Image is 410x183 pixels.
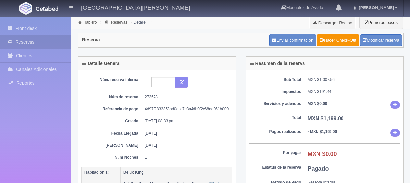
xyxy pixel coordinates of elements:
[86,131,138,136] dt: Fecha Llegada
[145,118,228,124] dd: [DATE] 08:33 pm
[86,118,138,124] dt: Creada
[308,165,329,172] b: Pagado
[129,19,147,25] li: Detalle
[121,167,232,178] th: Delux King
[145,155,228,160] dd: 1
[249,129,301,135] dt: Pagos realizados
[308,89,400,95] dd: MXN $191.44
[84,170,109,175] b: Habitación 1:
[249,165,301,170] dt: Estatus de la reserva
[111,20,128,25] a: Reservas
[308,101,327,106] b: MXN $0.00
[145,106,228,112] dd: 4d97f2833353bd0aac7c3a4db0f2c68da051b000
[357,5,394,10] span: [PERSON_NAME]
[81,3,190,11] h4: [GEOGRAPHIC_DATA][PERSON_NAME]
[84,20,97,25] a: Tablero
[145,143,228,148] dd: [DATE]
[86,155,138,160] dt: Núm Noches
[86,77,138,83] dt: Núm. reserva interna
[359,16,403,29] button: Primeros pasos
[19,2,32,15] img: Getabed
[36,6,58,11] img: Getabed
[86,94,138,100] dt: Núm de reserva
[308,151,337,157] b: MXN $0.00
[86,106,138,112] dt: Referencia de pago
[249,115,301,121] dt: Total
[308,129,337,134] b: - MXN $1,199.00
[145,94,228,100] dd: 273578
[250,61,305,66] h4: Resumen de la reserva
[145,131,228,136] dd: [DATE]
[249,89,301,95] dt: Impuestos
[309,16,356,29] a: Descargar Recibo
[360,34,402,46] a: Modificar reserva
[317,34,359,46] a: Hacer Check-Out
[269,34,316,46] button: Enviar confirmación
[82,37,100,42] h4: Reserva
[308,116,344,121] b: MXN $1,199.00
[308,77,400,83] dd: MXN $1,007.56
[249,77,301,83] dt: Sub Total
[249,150,301,156] dt: Por pagar
[82,61,121,66] h4: Detalle General
[249,101,301,107] dt: Servicios y adendos
[86,143,138,148] dt: [PERSON_NAME]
